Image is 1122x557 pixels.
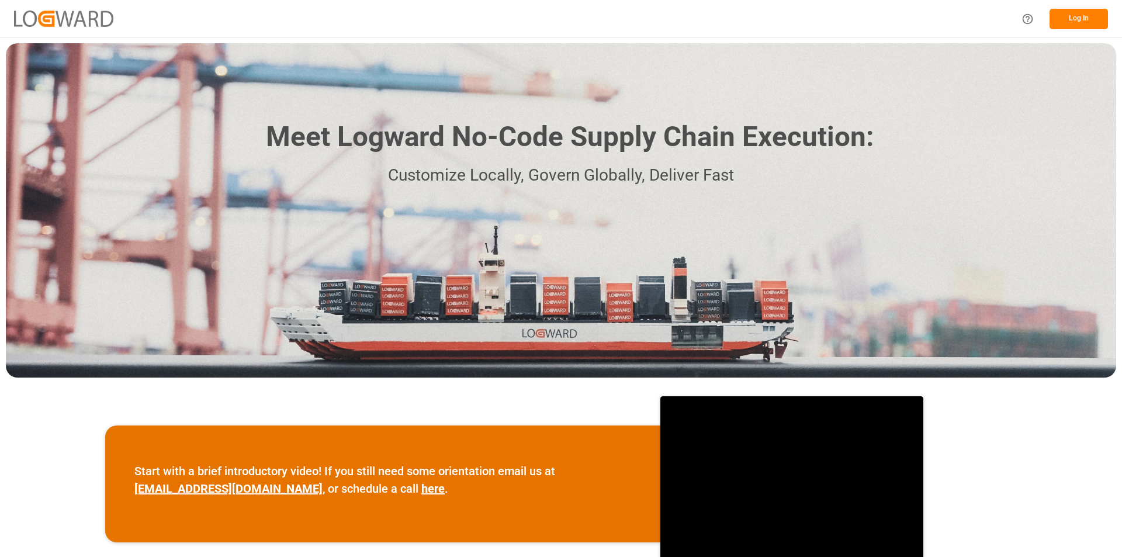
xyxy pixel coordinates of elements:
[266,116,874,158] h1: Meet Logward No-Code Supply Chain Execution:
[14,11,113,26] img: Logward_new_orange.png
[421,482,445,496] a: here
[1014,6,1041,32] button: Help Center
[134,462,631,497] p: Start with a brief introductory video! If you still need some orientation email us at , or schedu...
[134,482,323,496] a: [EMAIL_ADDRESS][DOMAIN_NAME]
[1050,9,1108,29] button: Log In
[248,162,874,189] p: Customize Locally, Govern Globally, Deliver Fast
